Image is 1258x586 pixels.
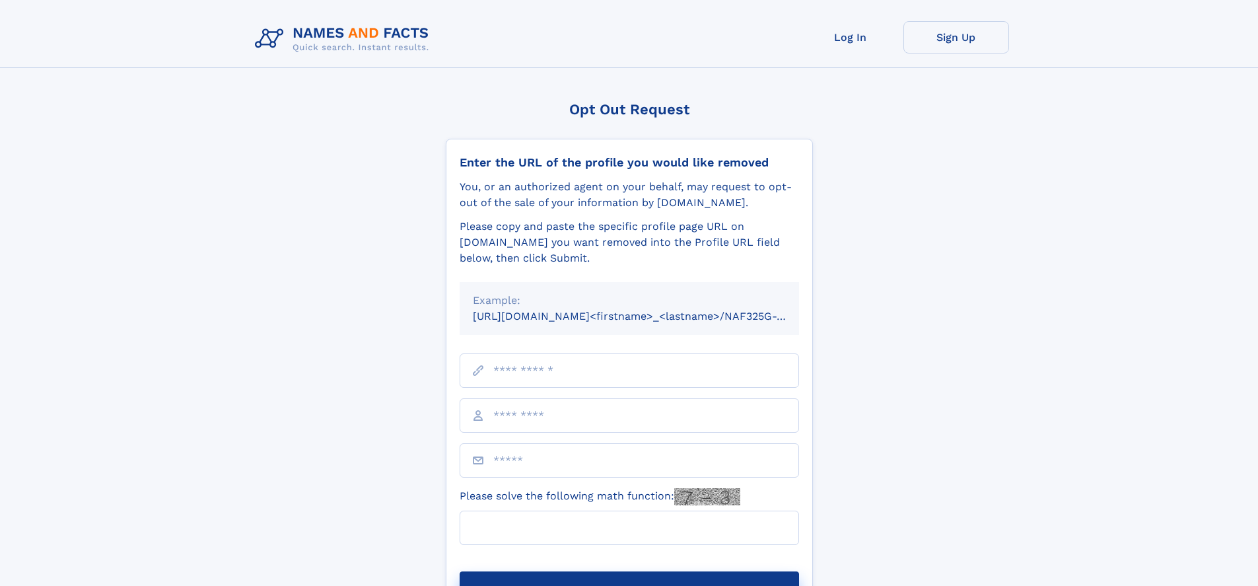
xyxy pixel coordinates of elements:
[798,21,903,54] a: Log In
[446,101,813,118] div: Opt Out Request
[903,21,1009,54] a: Sign Up
[460,179,799,211] div: You, or an authorized agent on your behalf, may request to opt-out of the sale of your informatio...
[473,293,786,309] div: Example:
[460,488,740,505] label: Please solve the following math function:
[250,21,440,57] img: Logo Names and Facts
[460,219,799,266] div: Please copy and paste the specific profile page URL on [DOMAIN_NAME] you want removed into the Pr...
[473,310,824,322] small: [URL][DOMAIN_NAME]<firstname>_<lastname>/NAF325G-xxxxxxxx
[460,155,799,170] div: Enter the URL of the profile you would like removed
